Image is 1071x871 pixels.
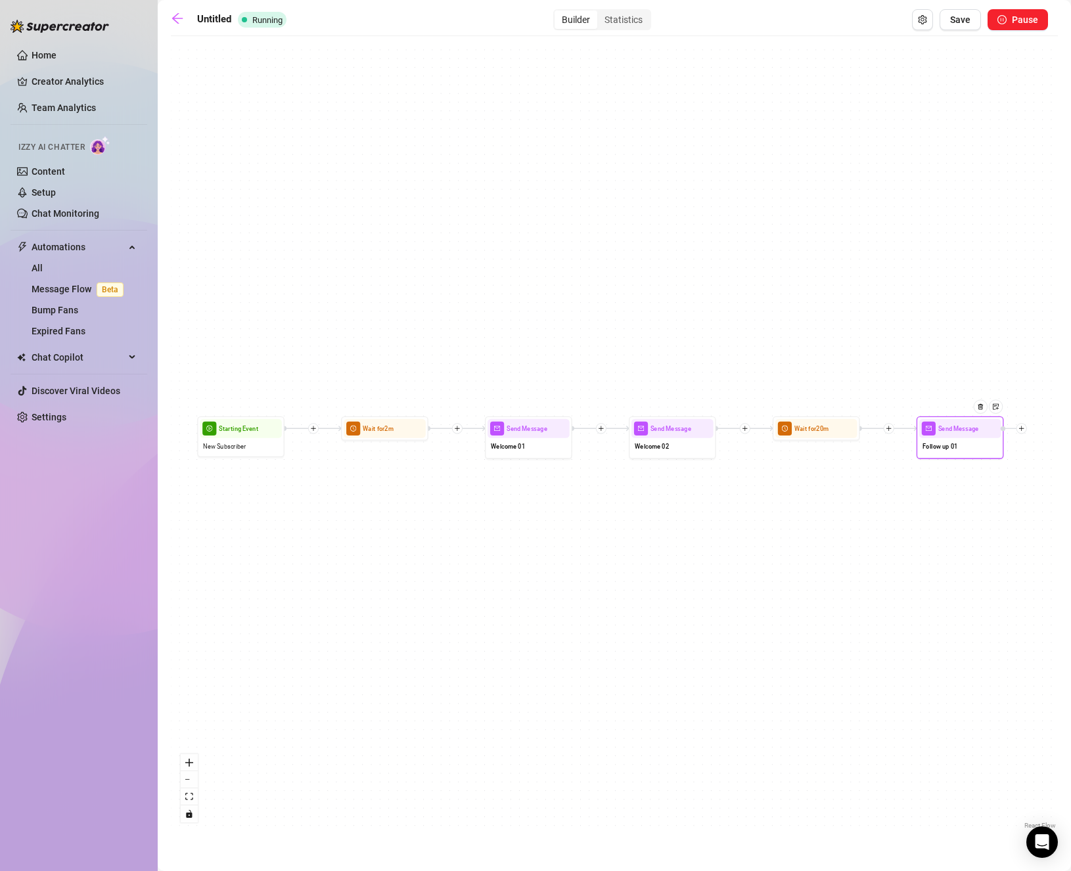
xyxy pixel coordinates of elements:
strong: Untitled [197,13,231,25]
a: Team Analytics [32,102,96,113]
a: Bump Fans [32,305,78,315]
span: clock-circle [778,422,792,435]
div: TrashSticky NotemailSend MessageFollow up 01 [917,416,1004,459]
span: Wait for 20m [794,424,829,434]
a: Creator Analytics [32,71,137,92]
div: Open Intercom Messenger [1026,826,1058,858]
span: thunderbolt [17,242,28,252]
div: Builder [555,11,597,29]
a: Home [32,50,57,60]
img: Sticky Note [992,403,999,411]
span: Save [950,14,970,25]
div: mailSend MessageWelcome 01 [485,416,572,459]
span: plus [1018,426,1024,432]
a: Discover Viral Videos [32,386,120,396]
span: Welcome 02 [635,441,669,451]
span: plus [454,426,460,432]
span: setting [918,15,927,24]
div: clock-circleWait for2m [341,416,428,441]
span: Wait for 2m [363,424,393,434]
span: mail [922,422,936,435]
div: Statistics [597,11,650,29]
span: Send Message [938,424,979,434]
button: Save Flow [940,9,981,30]
span: plus [742,426,748,432]
span: New Subscriber [203,441,245,451]
span: Running [252,15,283,25]
span: Send Message [507,424,547,434]
div: mailSend MessageWelcome 02 [629,416,716,459]
span: plus [886,426,892,432]
a: Setup [32,187,56,198]
a: All [32,263,43,273]
span: play-circle [202,422,216,435]
button: fit view [181,788,198,805]
span: Welcome 01 [491,441,525,451]
span: plus [310,426,316,432]
a: Expired Fans [32,326,85,336]
img: Trash [977,403,984,411]
div: React Flow controls [181,754,198,822]
span: Send Message [650,424,691,434]
img: AI Chatter [90,136,110,155]
span: arrow-left [171,12,184,25]
a: Settings [32,412,66,422]
span: Starting Event [219,424,258,434]
img: logo-BBDzfeDw.svg [11,20,109,33]
div: clock-circleWait for20m [773,416,860,441]
span: Pause [1012,14,1038,25]
span: mail [634,422,648,435]
button: toggle interactivity [181,805,198,822]
a: React Flow attribution [1024,822,1056,829]
span: plus [598,426,604,432]
span: Automations [32,236,125,257]
div: play-circleStarting EventNew Subscriber [197,416,285,457]
button: zoom out [181,771,198,788]
div: segmented control [553,9,651,30]
span: pause-circle [997,15,1007,24]
span: Izzy AI Chatter [18,141,85,154]
button: zoom in [181,754,198,771]
a: Message FlowBeta [32,284,129,294]
span: clock-circle [346,422,360,435]
a: Content [32,166,65,177]
button: Open Exit Rules [912,9,933,30]
img: Chat Copilot [17,353,26,362]
span: mail [490,422,504,435]
span: Beta [97,282,124,297]
span: Follow up 01 [923,441,957,451]
span: Chat Copilot [32,347,125,368]
a: Chat Monitoring [32,208,99,219]
button: Pause [988,9,1048,30]
a: arrow-left [171,12,191,28]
